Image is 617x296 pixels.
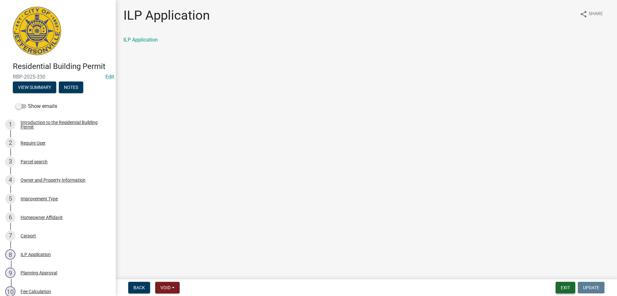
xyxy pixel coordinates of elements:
div: Improvement Type [21,196,58,201]
div: Homeowner Affidavit [21,215,63,220]
label: Show emails [15,102,57,110]
div: Require User [21,141,46,145]
span: Back [133,285,145,290]
div: Owner and Property Information [21,178,85,182]
div: Parcel search [21,159,48,164]
button: Update [578,282,604,293]
button: Void [155,282,180,293]
div: 5 [5,194,15,204]
div: 4 [5,175,15,185]
button: View Summary [13,81,56,93]
span: Void [160,285,171,290]
span: Update [583,285,599,290]
button: Exit [556,282,575,293]
div: 7 [5,231,15,241]
div: Planning Approval [21,271,57,275]
a: ILP Application [123,37,158,43]
wm-modal-confirm: Notes [59,85,83,90]
button: Back [128,282,150,293]
div: 9 [5,268,15,278]
div: 2 [5,138,15,148]
div: 1 [5,119,15,130]
i: share [580,10,587,18]
button: shareShare [575,8,608,20]
div: Introduction to the Residential Building Permit [21,120,105,129]
span: RBP-2025-330 [13,74,103,80]
a: Edit [105,74,114,80]
wm-modal-confirm: Summary [13,85,56,90]
span: Share [589,10,603,18]
div: 8 [5,249,15,260]
div: Carport [21,234,36,238]
h1: ILP Application [123,8,210,23]
div: ILP Application [21,252,51,257]
img: City of Jeffersonville, Indiana [13,7,61,55]
div: Fee Calculation [21,289,51,294]
h4: Residential Building Permit [13,62,111,71]
div: 6 [5,212,15,223]
wm-modal-confirm: Edit Application Number [105,74,114,80]
div: 3 [5,157,15,167]
button: Notes [59,81,83,93]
